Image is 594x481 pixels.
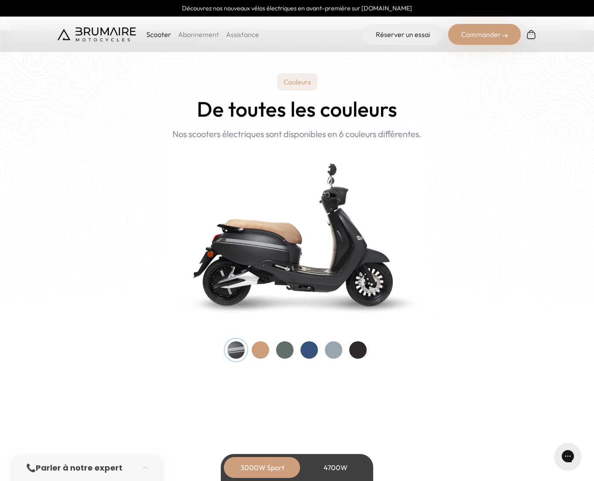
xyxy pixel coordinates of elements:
h2: De toutes les couleurs [197,98,397,121]
iframe: Gorgias live chat messenger [550,440,585,472]
div: 4700W [300,457,370,478]
a: Assistance [226,30,259,39]
div: 3000W Sport [227,457,297,478]
img: Brumaire Motocycles [57,27,136,41]
p: Couleurs [277,73,317,91]
a: Réserver un essai [363,24,443,45]
a: Abonnement [178,30,219,39]
p: Nos scooters électriques sont disponibles en 6 couleurs différentes. [172,128,422,141]
div: Commander [448,24,521,45]
p: Scooter [146,29,171,40]
img: right-arrow-2.png [503,33,508,38]
img: Panier [526,29,537,40]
